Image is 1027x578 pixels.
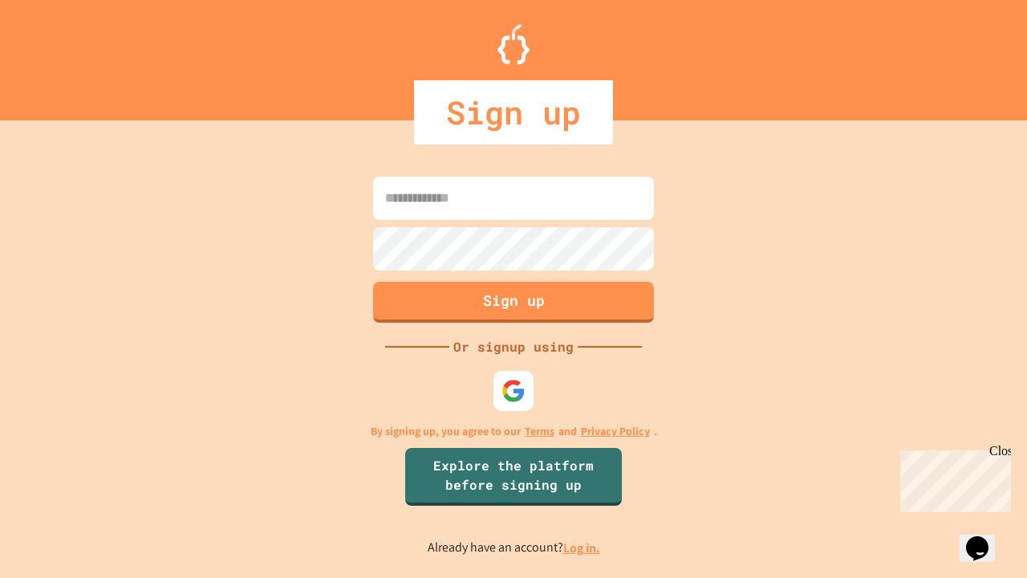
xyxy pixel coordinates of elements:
[414,80,613,144] div: Sign up
[960,514,1011,562] iframe: chat widget
[497,24,530,64] img: Logo.svg
[894,444,1011,512] iframe: chat widget
[6,6,111,102] div: Chat with us now!Close
[449,337,578,356] div: Or signup using
[428,538,600,558] p: Already have an account?
[581,423,650,440] a: Privacy Policy
[501,379,526,403] img: google-icon.svg
[405,448,622,506] a: Explore the platform before signing up
[525,423,554,440] a: Terms
[373,282,654,323] button: Sign up
[371,423,657,440] p: By signing up, you agree to our and .
[563,539,600,556] a: Log in.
